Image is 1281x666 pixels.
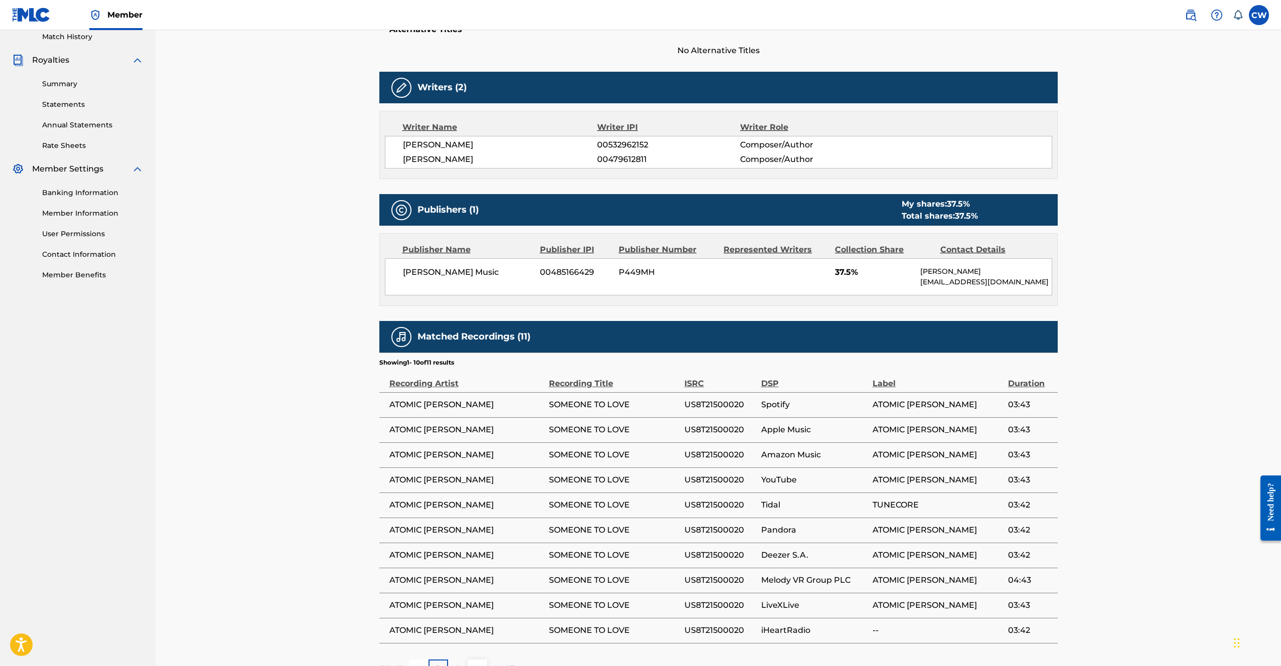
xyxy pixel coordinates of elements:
div: Writer Role [740,121,870,133]
span: ATOMIC [PERSON_NAME] [873,524,1003,536]
span: YouTube [761,474,868,486]
img: Writers [395,82,407,94]
span: ATOMIC [PERSON_NAME] [873,574,1003,586]
span: [PERSON_NAME] [403,153,598,165]
div: Help [1207,5,1227,25]
span: 03:42 [1008,549,1052,561]
span: US8T21500020 [684,599,756,611]
a: Contact Information [42,249,144,260]
div: DSP [761,367,868,390]
a: Statements [42,99,144,110]
span: US8T21500020 [684,524,756,536]
span: ATOMIC [PERSON_NAME] [389,474,544,486]
span: 04:43 [1008,574,1052,586]
a: Banking Information [42,188,144,198]
div: Duration [1008,367,1052,390]
span: SOMEONE TO LOVE [549,524,679,536]
span: 37.5 % [955,211,978,221]
img: MLC Logo [12,8,51,22]
a: Summary [42,79,144,89]
a: Public Search [1181,5,1201,25]
div: Notifications [1233,10,1243,20]
span: US8T21500020 [684,624,756,636]
span: SOMEONE TO LOVE [549,549,679,561]
span: US8T21500020 [684,399,756,411]
span: US8T21500020 [684,424,756,436]
div: Collection Share [835,244,932,256]
div: Contact Details [940,244,1038,256]
span: ATOMIC [PERSON_NAME] [389,574,544,586]
span: US8T21500020 [684,474,756,486]
span: SOMEONE TO LOVE [549,449,679,461]
div: My shares: [902,198,978,210]
a: Member Benefits [42,270,144,280]
div: Recording Artist [389,367,544,390]
div: Writer Name [402,121,598,133]
span: SOMEONE TO LOVE [549,624,679,636]
div: Represented Writers [724,244,827,256]
span: ATOMIC [PERSON_NAME] [389,449,544,461]
p: [PERSON_NAME] [920,266,1051,277]
span: Pandora [761,524,868,536]
span: US8T21500020 [684,449,756,461]
span: 03:43 [1008,449,1052,461]
span: 00485166429 [540,266,611,278]
span: 00479612811 [597,153,740,165]
span: 37.5 % [947,199,970,209]
iframe: Resource Center [1253,468,1281,549]
a: Rate Sheets [42,140,144,151]
span: ATOMIC [PERSON_NAME] [873,424,1003,436]
span: ATOMIC [PERSON_NAME] [873,449,1003,461]
div: Publisher Number [619,244,716,256]
span: 37.5% [835,266,913,278]
span: No Alternative Titles [379,45,1058,57]
span: US8T21500020 [684,574,756,586]
div: Total shares: [902,210,978,222]
span: 03:42 [1008,624,1052,636]
img: Matched Recordings [395,331,407,343]
img: Royalties [12,54,24,66]
div: Writer IPI [597,121,740,133]
span: ATOMIC [PERSON_NAME] [389,524,544,536]
img: Member Settings [12,163,24,175]
span: 03:43 [1008,424,1052,436]
img: Publishers [395,204,407,216]
span: ATOMIC [PERSON_NAME] [389,624,544,636]
span: ATOMIC [PERSON_NAME] [873,549,1003,561]
div: Publisher Name [402,244,532,256]
span: 03:43 [1008,474,1052,486]
img: expand [131,163,144,175]
span: Amazon Music [761,449,868,461]
span: SOMEONE TO LOVE [549,499,679,511]
span: Deezer S.A. [761,549,868,561]
span: ATOMIC [PERSON_NAME] [873,599,1003,611]
span: LiveXLive [761,599,868,611]
div: ISRC [684,367,756,390]
a: Annual Statements [42,120,144,130]
span: SOMEONE TO LOVE [549,574,679,586]
h5: Matched Recordings (11) [417,331,530,343]
div: Publisher IPI [540,244,611,256]
div: Drag [1234,628,1240,658]
span: Spotify [761,399,868,411]
span: Composer/Author [740,153,870,165]
div: Recording Title [549,367,679,390]
span: SOMEONE TO LOVE [549,424,679,436]
span: US8T21500020 [684,499,756,511]
span: Member [107,9,143,21]
span: 00532962152 [597,139,740,151]
iframe: Chat Widget [1231,618,1281,666]
h5: Publishers (1) [417,204,479,216]
a: Match History [42,32,144,42]
span: -- [873,624,1003,636]
span: Tidal [761,499,868,511]
span: [PERSON_NAME] Music [403,266,533,278]
img: expand [131,54,144,66]
span: ATOMIC [PERSON_NAME] [389,549,544,561]
span: ATOMIC [PERSON_NAME] [389,499,544,511]
span: P449MH [619,266,716,278]
div: Label [873,367,1003,390]
span: 03:43 [1008,599,1052,611]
